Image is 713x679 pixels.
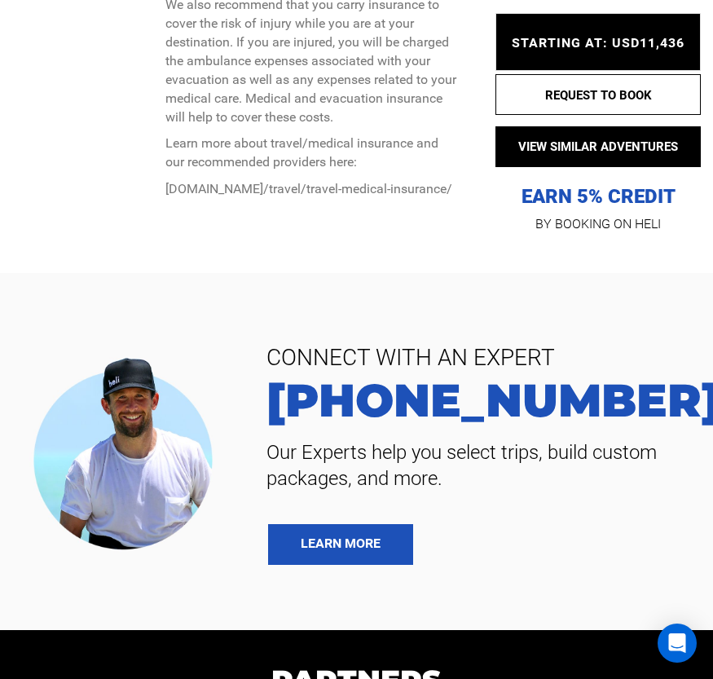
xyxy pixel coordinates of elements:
[495,213,701,236] p: BY BOOKING ON HELI
[254,377,689,423] a: [PHONE_NUMBER]
[658,624,697,663] div: Open Intercom Messenger
[165,180,460,199] p: [DOMAIN_NAME]/travel/travel-medical-insurance/
[512,35,684,51] span: STARTING AT: USD11,436
[495,74,701,115] button: REQUEST TO BOOK
[254,338,689,377] span: CONNECT WITH AN EXPERT
[254,439,689,492] span: Our Experts help you select trips, build custom packages, and more.
[268,524,413,565] a: LEARN MORE
[495,25,701,209] p: EARN 5% CREDIT
[24,348,230,554] img: contact our team
[495,126,701,167] button: VIEW SIMILAR ADVENTURES
[165,134,460,172] p: Learn more about travel/medical insurance and our recommended providers here:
